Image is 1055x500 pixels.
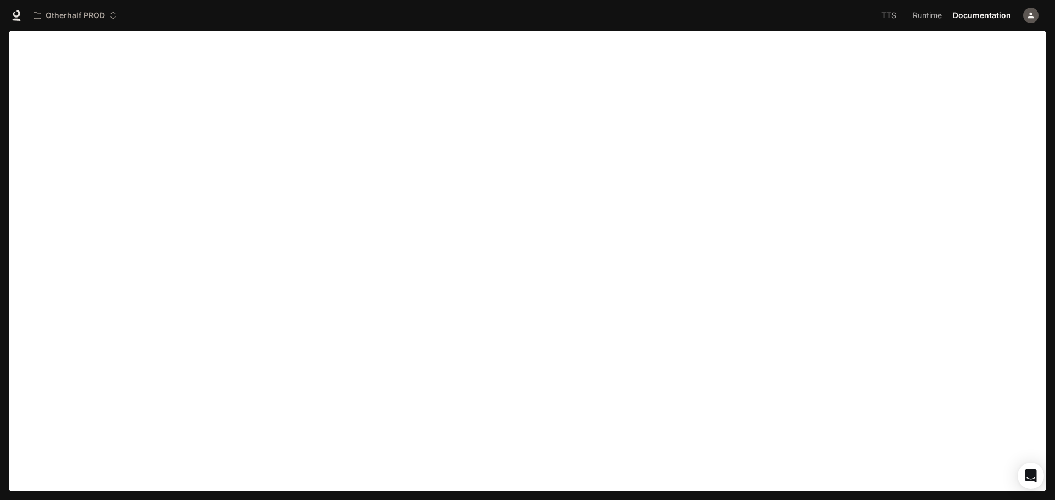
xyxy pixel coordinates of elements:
[29,4,122,26] button: Open workspace menu
[46,11,105,20] p: Otherhalf PROD
[948,4,1015,26] a: Documentation
[871,4,906,26] a: TTS
[881,9,896,23] span: TTS
[1018,463,1044,489] div: Open Intercom Messenger
[953,9,1011,23] span: Documentation
[9,31,1046,500] iframe: Documentation
[907,4,947,26] a: Runtime
[913,9,942,23] span: Runtime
